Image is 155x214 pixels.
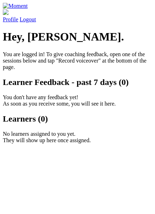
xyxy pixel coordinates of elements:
p: You are logged in! To give coaching feedback, open one of the sessions below and tap "Record voic... [3,51,152,70]
p: No learners assigned to you yet. They will show up here once assigned. [3,131,152,144]
h1: Hey, [PERSON_NAME]. [3,30,152,43]
h2: Learners (0) [3,114,152,124]
img: Moment [3,3,28,9]
h2: Learner Feedback - past 7 days (0) [3,77,152,87]
a: Logout [20,16,36,22]
img: default_avatar-b4e2223d03051bc43aaaccfb402a43260a3f17acc7fafc1603fdf008d6cba3c9.png [3,9,8,15]
a: Profile [3,9,152,22]
p: You don't have any feedback yet! As soon as you receive some, you will see it here. [3,94,152,107]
